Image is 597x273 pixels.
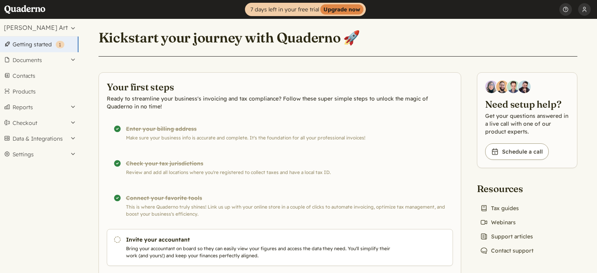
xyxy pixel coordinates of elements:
span: 1 [59,42,61,48]
p: Bring your accountant on board so they can easily view your figures and access the data they need... [126,245,394,259]
a: Tax guides [477,203,522,214]
h1: Kickstart your journey with Quaderno 🚀 [99,29,360,46]
a: Contact support [477,245,537,256]
img: Ivo Oltmans, Business Developer at Quaderno [507,81,520,93]
strong: Upgrade now [320,4,363,15]
p: Ready to streamline your business's invoicing and tax compliance? Follow these super simple steps... [107,95,453,110]
a: Invite your accountant Bring your accountant on board so they can easily view your figures and ac... [107,229,453,266]
img: Jairo Fumero, Account Executive at Quaderno [496,81,509,93]
a: Webinars [477,217,519,228]
h3: Invite your accountant [126,236,394,244]
a: Support articles [477,231,536,242]
h2: Need setup help? [485,98,569,110]
h2: Resources [477,182,537,195]
img: Javier Rubio, DevRel at Quaderno [518,81,531,93]
p: Get your questions answered in a live call with one of our product experts. [485,112,569,136]
img: Diana Carrasco, Account Executive at Quaderno [485,81,498,93]
a: Schedule a call [485,143,549,160]
a: 7 days left in your free trialUpgrade now [245,3,366,16]
h2: Your first steps [107,81,453,93]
